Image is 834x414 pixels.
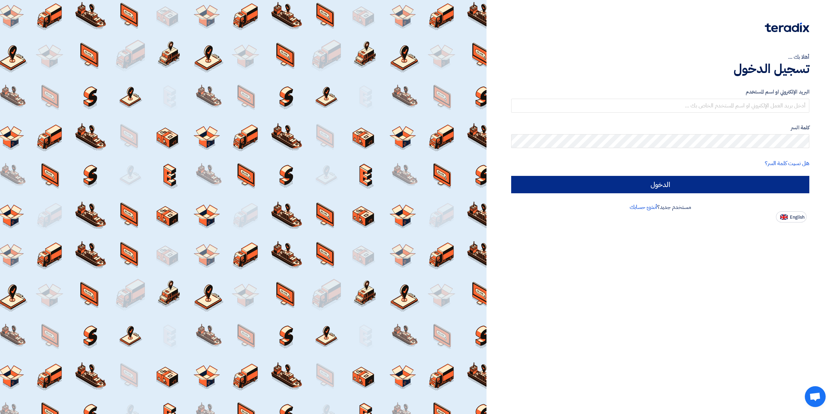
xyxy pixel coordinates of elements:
[511,88,809,96] label: البريد الإلكتروني او اسم المستخدم
[511,203,809,211] div: مستخدم جديد؟
[511,124,809,132] label: كلمة السر
[776,211,807,222] button: English
[790,215,804,220] span: English
[511,53,809,61] div: أهلا بك ...
[805,386,826,407] div: Open chat
[765,23,809,32] img: Teradix logo
[765,159,809,168] a: هل نسيت كلمة السر؟
[511,99,809,113] input: أدخل بريد العمل الإلكتروني او اسم المستخدم الخاص بك ...
[511,61,809,76] h1: تسجيل الدخول
[511,176,809,193] input: الدخول
[630,203,657,211] a: أنشئ حسابك
[780,214,788,220] img: en-US.png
